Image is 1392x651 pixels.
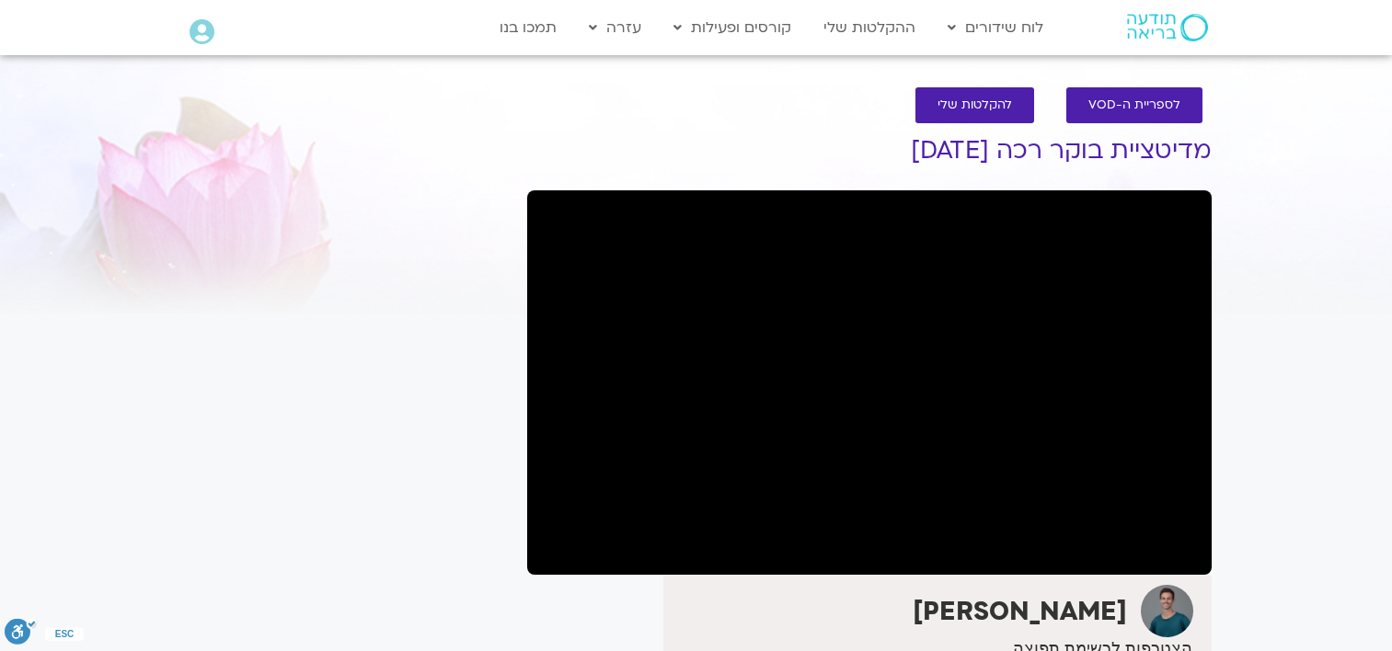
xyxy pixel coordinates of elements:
a: לספריית ה-VOD [1066,87,1202,123]
img: תודעה בריאה [1127,14,1208,41]
h1: מדיטציית בוקר רכה [DATE] [527,137,1212,165]
a: תמכו בנו [490,10,566,45]
a: להקלטות שלי [915,87,1034,123]
a: ההקלטות שלי [814,10,925,45]
img: אורי דאובר [1141,585,1193,637]
strong: [PERSON_NAME] [913,594,1127,629]
span: לספריית ה-VOD [1088,98,1180,112]
a: עזרה [580,10,650,45]
a: לוח שידורים [938,10,1053,45]
span: להקלטות שלי [938,98,1012,112]
a: קורסים ופעילות [664,10,800,45]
